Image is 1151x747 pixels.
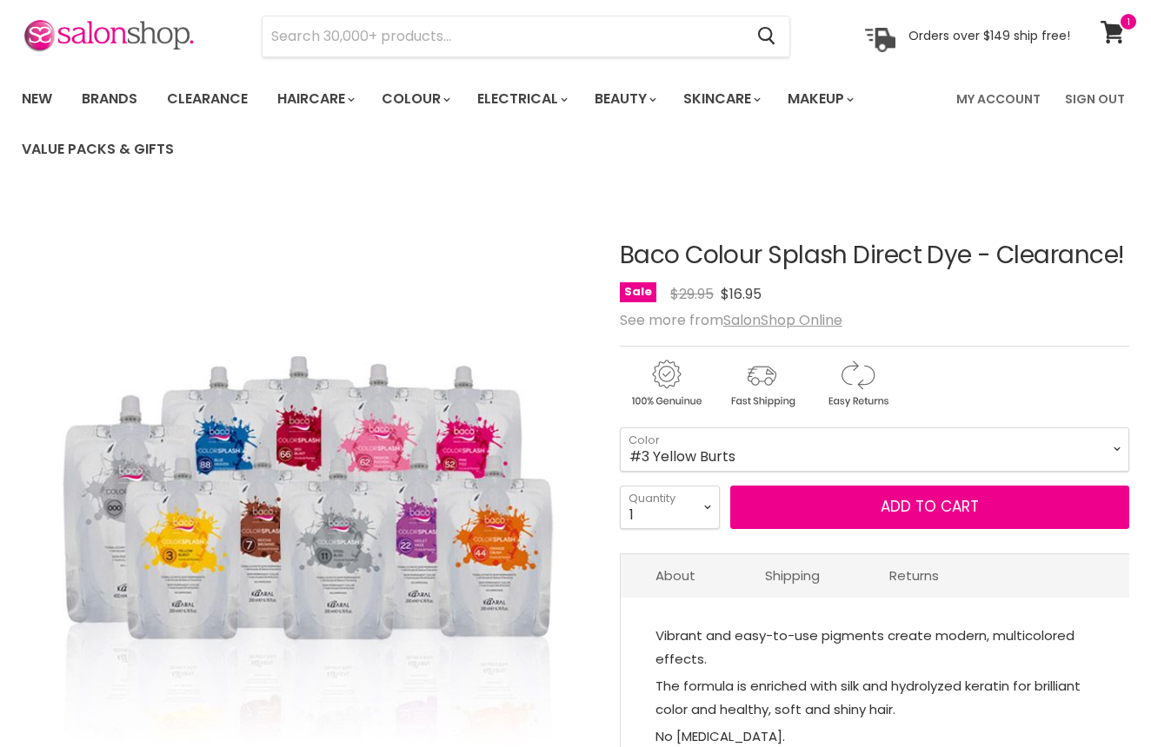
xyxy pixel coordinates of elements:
[855,554,974,597] a: Returns
[464,81,578,117] a: Electrical
[154,81,261,117] a: Clearance
[582,81,667,117] a: Beauty
[730,554,855,597] a: Shipping
[9,81,65,117] a: New
[715,357,808,410] img: shipping.gif
[670,284,714,304] span: $29.95
[620,357,712,410] img: genuine.gif
[369,81,461,117] a: Colour
[9,74,946,175] ul: Main menu
[9,131,187,168] a: Value Packs & Gifts
[908,28,1070,43] p: Orders over $149 ship free!
[721,284,762,304] span: $16.95
[775,81,864,117] a: Makeup
[264,81,365,117] a: Haircare
[263,17,743,56] input: Search
[620,282,656,302] span: Sale
[621,554,730,597] a: About
[946,81,1051,117] a: My Account
[881,496,979,517] span: Add to cart
[655,624,1094,674] p: Vibrant and easy-to-use pigments create modern, multicolored effects.
[670,81,771,117] a: Skincare
[655,674,1094,724] p: The formula is enriched with silk and hydrolyzed keratin for brilliant color and healthy, soft an...
[1055,81,1135,117] a: Sign Out
[730,486,1129,529] button: Add to cart
[262,16,790,57] form: Product
[620,486,720,529] select: Quantity
[743,17,789,56] button: Search
[69,81,150,117] a: Brands
[620,310,842,330] span: See more from
[811,357,903,410] img: returns.gif
[620,242,1129,269] h1: Baco Colour Splash Direct Dye - Clearance!
[723,310,842,330] a: SalonShop Online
